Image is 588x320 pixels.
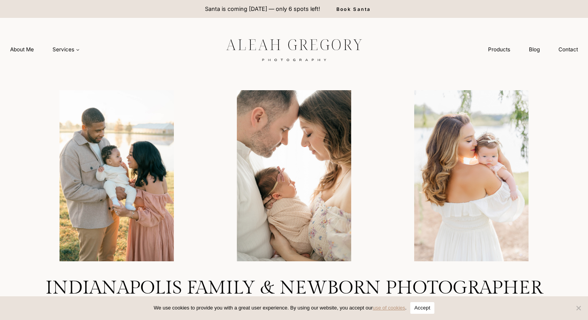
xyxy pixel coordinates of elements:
img: Parents holding their baby lovingly by Indianapolis newborn photographer [208,90,380,261]
button: Accept [410,302,434,314]
p: Santa is coming [DATE] — only 6 spots left! [205,5,320,13]
nav: Secondary [479,42,587,57]
a: Services [43,42,89,57]
span: No [574,304,582,312]
li: 1 of 4 [31,90,202,261]
a: About Me [1,42,43,57]
li: 2 of 4 [208,90,380,261]
img: mom holding baby on shoulder looking back at the camera outdoors in Carmel, Indiana [386,90,557,261]
h1: Indianapolis Family & Newborn Photographer [19,277,569,299]
li: 3 of 4 [386,90,557,261]
div: Photo Gallery Carousel [31,90,557,261]
span: We use cookies to provide you with a great user experience. By using our website, you accept our . [154,304,406,312]
nav: Primary [1,42,89,57]
img: Family enjoying a sunny day by the lake. [31,90,202,261]
a: Contact [549,42,587,57]
a: use of cookies [373,305,405,311]
img: aleah gregory logo [206,33,381,66]
a: Products [479,42,520,57]
a: Blog [520,42,549,57]
span: Services [52,45,80,53]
